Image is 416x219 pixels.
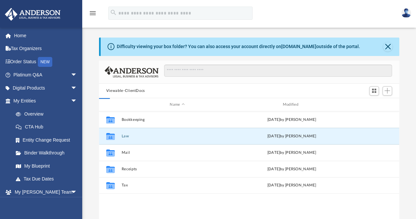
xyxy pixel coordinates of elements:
[383,42,392,51] button: Close
[236,102,348,108] div: Modified
[106,88,145,94] button: Viewable-ClientDocs
[236,182,347,188] div: [DATE] by [PERSON_NAME]
[121,134,233,138] button: Law
[117,43,360,50] div: Difficulty viewing your box folder? You can also access your account directly on outside of the p...
[71,68,84,82] span: arrow_drop_down
[121,118,233,122] button: Bookkeeping
[164,65,392,77] input: Search files and folders
[236,133,347,139] div: [DATE] by [PERSON_NAME]
[9,107,87,121] a: Overview
[3,8,62,21] img: Anderson Advisors Platinum Portal
[121,167,233,171] button: Receipts
[236,117,347,123] div: [DATE] by [PERSON_NAME]
[236,150,347,156] div: [DATE] by [PERSON_NAME]
[71,81,84,95] span: arrow_drop_down
[71,95,84,108] span: arrow_drop_down
[9,147,87,160] a: Binder Walkthrough
[5,68,87,82] a: Platinum Q&Aarrow_drop_down
[281,44,316,49] a: [DOMAIN_NAME]
[9,133,87,147] a: Entity Change Request
[102,102,118,108] div: id
[369,86,379,96] button: Switch to Grid View
[110,9,117,16] i: search
[121,102,233,108] div: Name
[5,185,84,199] a: My [PERSON_NAME] Teamarrow_drop_down
[121,183,233,188] button: Tax
[9,121,87,134] a: CTA Hub
[236,166,347,172] div: [DATE] by [PERSON_NAME]
[382,86,392,96] button: Add
[5,81,87,95] a: Digital Productsarrow_drop_down
[5,95,87,108] a: My Entitiesarrow_drop_down
[5,42,87,55] a: Tax Organizers
[9,173,87,186] a: Tax Due Dates
[38,57,52,67] div: NEW
[89,13,97,17] a: menu
[9,159,84,173] a: My Blueprint
[121,151,233,155] button: Mail
[89,9,97,17] i: menu
[71,185,84,199] span: arrow_drop_down
[5,55,87,68] a: Order StatusNEW
[401,8,411,18] img: User Pic
[350,102,396,108] div: id
[5,29,87,42] a: Home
